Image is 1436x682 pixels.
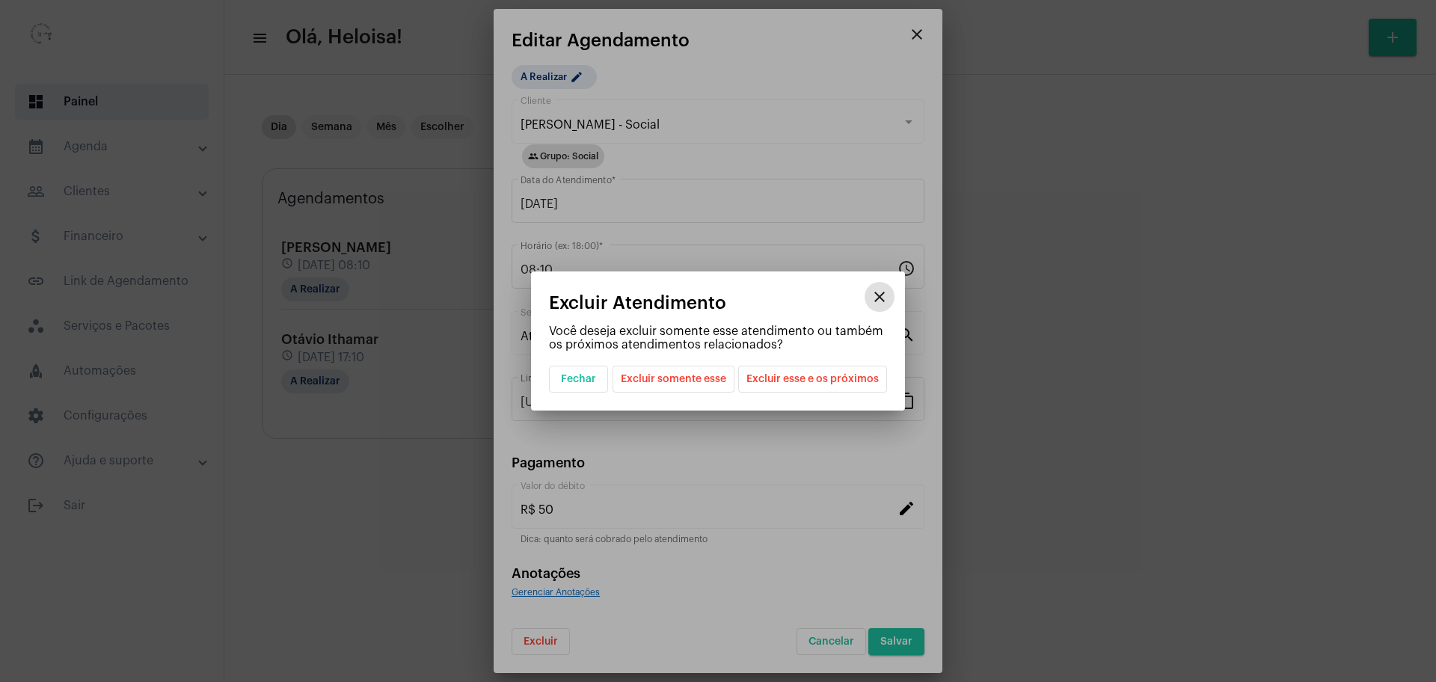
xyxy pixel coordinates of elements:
[549,366,608,393] button: Fechar
[746,366,879,392] span: Excluir esse e os próximos
[621,366,726,392] span: Excluir somente esse
[549,293,726,313] span: Excluir Atendimento
[871,288,889,306] mat-icon: close
[738,366,887,393] button: Excluir esse e os próximos
[613,366,734,393] button: Excluir somente esse
[561,374,596,384] span: Fechar
[549,325,887,351] p: Você deseja excluir somente esse atendimento ou também os próximos atendimentos relacionados?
